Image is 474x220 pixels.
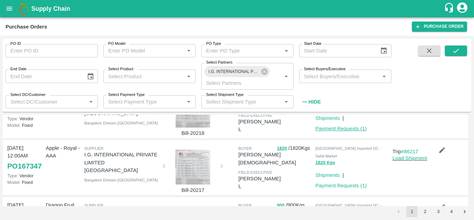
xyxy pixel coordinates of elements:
[184,46,193,55] button: Open
[308,99,321,105] strong: Hide
[282,72,291,81] button: Open
[105,72,182,81] input: Select Product
[84,203,103,207] span: Supplier
[304,66,346,72] label: Select Buyers/Executive
[392,205,428,212] p: Trip
[277,145,287,153] button: 1820
[84,146,103,150] span: Supplier
[304,41,321,47] label: Start Date
[108,92,145,98] label: Select Payment Type
[7,115,43,122] p: Vendor
[459,206,470,217] button: Go to next page
[7,179,43,186] p: Fixed
[238,203,252,207] span: buyer
[277,202,285,210] button: 900
[206,41,221,47] label: PO Type
[6,22,47,31] div: Purchase Orders
[277,201,313,209] p: / 900 Kgs
[203,97,280,106] input: Select Shipment Type
[7,122,43,129] p: Fixed
[184,72,193,81] button: Open
[10,66,26,72] label: End Date
[238,113,272,117] span: field executive
[6,70,81,83] input: End Date
[412,22,467,32] a: Purchase Order
[315,146,381,158] span: [GEOGRAPHIC_DATA] Imported DC - Safal Market
[406,206,417,217] button: page 1
[10,41,21,47] label: PO ID
[444,2,456,15] div: customer-support
[282,46,291,55] button: Open
[206,92,244,98] label: Select Shipment Type
[377,44,390,57] button: Choose date
[401,149,418,154] a: #86217
[301,72,378,81] input: Select Buyers/Executive
[315,126,367,131] a: Payment Requests (1)
[1,1,17,17] button: open drawer
[315,159,335,167] button: 1820 Kgs
[6,44,98,57] input: Enter PO ID
[7,180,20,185] span: Model:
[31,4,444,14] a: Supply Chain
[46,201,82,217] p: Dragon Fruit Vietnam
[17,2,31,16] img: logo
[456,1,468,16] div: account of current user
[203,78,271,87] input: Select Partners
[204,66,270,77] div: I.G. INTERNATIONAL PRIVATE LIMITED [GEOGRAPHIC_DATA]-[GEOGRAPHIC_DATA], [GEOGRAPHIC_DATA] Urban-7...
[420,206,431,217] button: Go to page 2
[86,97,95,106] button: Open
[315,203,381,215] span: [GEOGRAPHIC_DATA] Imported DC - Safal Market
[105,46,182,55] input: Enter PO Model
[8,97,84,106] input: Select DC/Customer
[238,170,272,174] span: field executive
[238,175,281,190] p: [PERSON_NAME] L
[238,146,252,150] span: buyer
[277,144,313,152] p: / 1820 Kgs
[433,206,444,217] button: Go to page 3
[7,144,43,160] p: [DATE] 12:00AM
[203,46,280,55] input: Enter PO Type
[84,178,158,182] span: Bangalore Division , [GEOGRAPHIC_DATA]
[167,186,219,194] p: Bill-20217
[392,155,427,161] a: Load Shipment
[206,60,232,65] label: Select Partners
[84,70,97,83] button: Choose date
[340,112,344,122] div: |
[7,123,20,128] span: Model:
[315,183,367,188] a: Payment Requests (1)
[380,72,389,81] button: Open
[392,148,428,155] p: Trip
[46,144,82,160] p: Apple - Royal - AAA
[7,173,18,178] span: Type:
[238,151,296,166] p: [PERSON_NAME][DEMOGRAPHIC_DATA]
[340,169,344,179] div: |
[108,66,133,72] label: Select Product
[282,97,291,106] button: Open
[299,96,323,108] button: Hide
[10,92,45,98] label: Select DC/Customer
[299,44,375,57] input: Start Date
[184,97,193,106] button: Open
[7,201,43,217] p: [DATE] 12:00AM
[7,160,42,172] a: PO167347
[238,118,281,133] p: [PERSON_NAME] L
[7,116,18,121] span: Type:
[108,41,126,47] label: PO Model
[84,121,158,125] span: Bangalore Division , [GEOGRAPHIC_DATA]
[7,172,43,179] p: Vendor
[31,5,70,12] b: Supply Chain
[204,68,263,75] span: I.G. INTERNATIONAL PRIVATE LIMITED [GEOGRAPHIC_DATA]-[GEOGRAPHIC_DATA], [GEOGRAPHIC_DATA] Urban-7...
[315,115,340,121] a: Shipments
[167,129,219,137] p: Bill-20218
[315,172,340,178] a: Shipments
[84,151,159,174] p: I.G. INTERNATIONAL PRIVATE LIMITED [GEOGRAPHIC_DATA]
[105,97,173,106] input: Select Payment Type
[446,206,457,217] button: Go to page 4
[392,206,471,217] nav: pagination navigation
